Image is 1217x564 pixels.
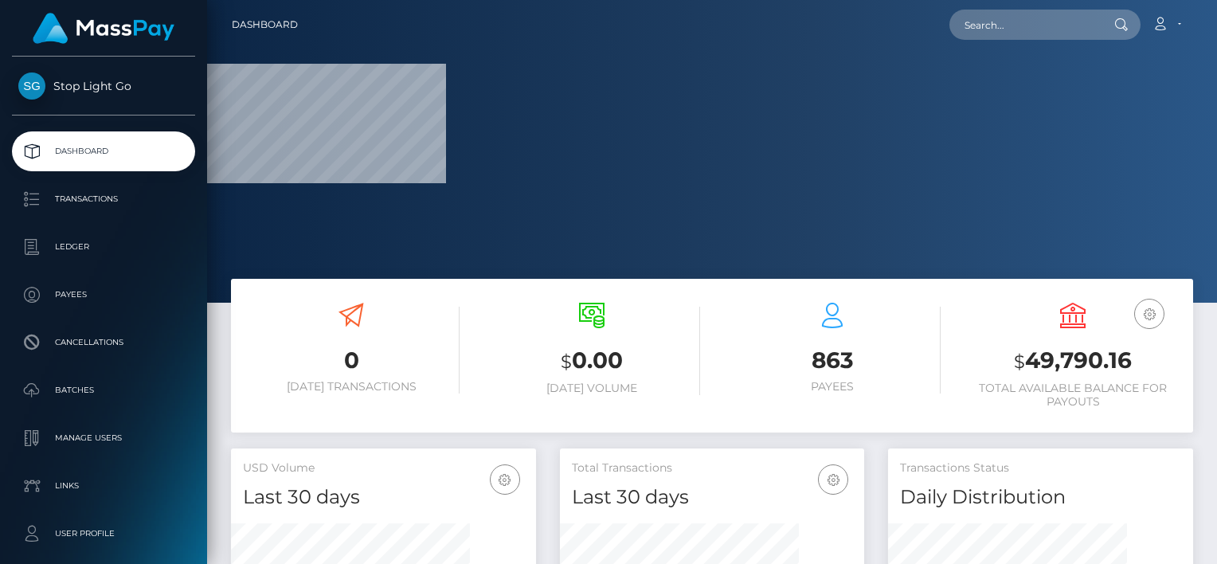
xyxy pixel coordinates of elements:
[232,8,298,41] a: Dashboard
[949,10,1099,40] input: Search...
[12,131,195,171] a: Dashboard
[12,79,195,93] span: Stop Light Go
[18,235,189,259] p: Ledger
[12,275,195,315] a: Payees
[243,460,524,476] h5: USD Volume
[12,466,195,506] a: Links
[12,227,195,267] a: Ledger
[12,323,195,362] a: Cancellations
[18,187,189,211] p: Transactions
[572,460,853,476] h5: Total Transactions
[900,460,1181,476] h5: Transactions Status
[243,345,460,376] h3: 0
[483,345,700,378] h3: 0.00
[965,382,1181,409] h6: Total Available Balance for Payouts
[900,484,1181,511] h4: Daily Distribution
[561,351,572,373] small: $
[12,514,195,554] a: User Profile
[572,484,853,511] h4: Last 30 days
[243,380,460,394] h6: [DATE] Transactions
[18,283,189,307] p: Payees
[18,378,189,402] p: Batches
[12,370,195,410] a: Batches
[483,382,700,395] h6: [DATE] Volume
[12,179,195,219] a: Transactions
[33,13,174,44] img: MassPay Logo
[18,139,189,163] p: Dashboard
[18,72,45,100] img: Stop Light Go
[18,522,189,546] p: User Profile
[1014,351,1025,373] small: $
[965,345,1181,378] h3: 49,790.16
[724,345,941,376] h3: 863
[12,418,195,458] a: Manage Users
[18,331,189,354] p: Cancellations
[724,380,941,394] h6: Payees
[243,484,524,511] h4: Last 30 days
[18,426,189,450] p: Manage Users
[18,474,189,498] p: Links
